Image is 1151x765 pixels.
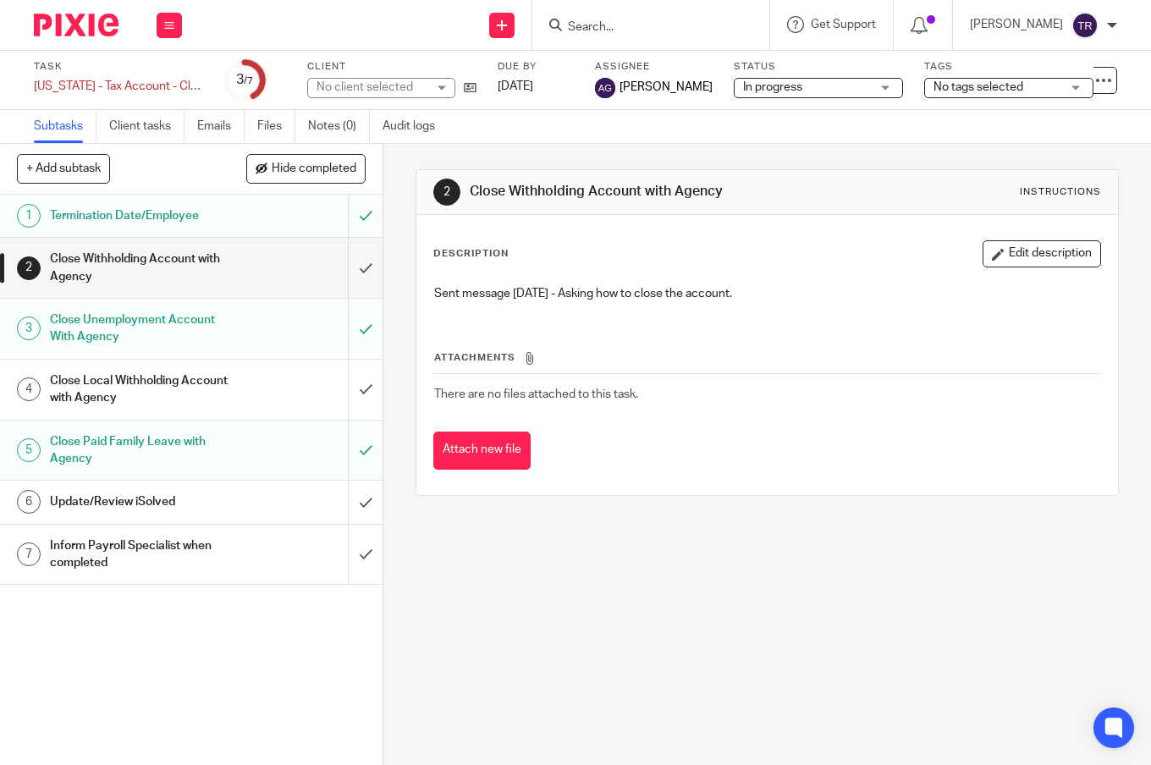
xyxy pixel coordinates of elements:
h1: Close Local Withholding Account with Agency [50,368,238,411]
label: Tags [924,60,1093,74]
label: Assignee [595,60,713,74]
div: 2 [433,179,460,206]
a: Client tasks [109,110,184,143]
button: Edit description [983,240,1101,267]
p: Description [433,247,509,261]
h1: Close Withholding Account with Agency [50,246,238,289]
div: 3 [17,316,41,340]
div: 5 [17,438,41,462]
a: Subtasks [34,110,96,143]
span: Get Support [811,19,876,30]
a: Notes (0) [308,110,370,143]
label: Status [734,60,903,74]
div: No client selected [317,79,427,96]
button: + Add subtask [17,154,110,183]
span: [PERSON_NAME] [620,79,713,96]
span: Hide completed [272,162,356,176]
input: Search [566,20,719,36]
a: Files [257,110,295,143]
div: 2 [17,256,41,280]
h1: Close Withholding Account with Agency [470,183,804,201]
div: 7 [17,542,41,566]
span: In progress [743,81,802,93]
div: 4 [17,377,41,401]
p: [PERSON_NAME] [970,16,1063,33]
span: There are no files attached to this task. [434,388,638,400]
a: Emails [197,110,245,143]
small: /7 [244,76,253,85]
div: 1 [17,204,41,228]
span: No tags selected [933,81,1023,93]
p: Sent message [DATE] - Asking how to close the account. [434,285,1100,302]
div: [US_STATE] - Tax Account - Closure [34,78,203,95]
h1: Close Unemployment Account With Agency [50,307,238,350]
img: Pixie [34,14,118,36]
a: Audit logs [383,110,448,143]
label: Due by [498,60,574,74]
label: Client [307,60,476,74]
button: Attach new file [433,432,531,470]
h1: Termination Date/Employee [50,203,238,228]
div: 3 [236,70,253,90]
img: svg%3E [595,78,615,98]
span: Attachments [434,353,515,362]
h1: Update/Review iSolved [50,489,238,515]
img: svg%3E [1071,12,1099,39]
div: Instructions [1020,185,1101,199]
div: Oregon - Tax Account - Closure [34,78,203,95]
span: [DATE] [498,80,533,92]
button: Hide completed [246,154,366,183]
h1: Inform Payroll Specialist when completed [50,533,238,576]
h1: Close Paid Family Leave with Agency [50,429,238,472]
div: 6 [17,490,41,514]
label: Task [34,60,203,74]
